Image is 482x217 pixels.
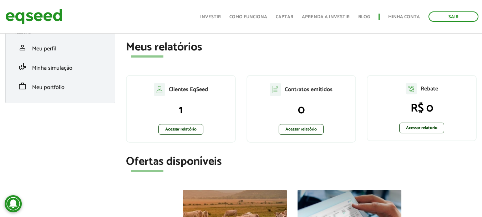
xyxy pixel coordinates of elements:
[270,83,281,96] img: agent-contratos.svg
[32,44,56,54] span: Meu perfil
[15,31,111,35] h2: Pessoal
[9,77,111,96] li: Meu portfólio
[9,57,111,77] li: Minha simulação
[154,83,165,96] img: agent-clientes.svg
[9,38,111,57] li: Meu perfil
[126,156,477,168] h2: Ofertas disponíveis
[229,15,267,19] a: Como funciona
[276,15,293,19] a: Captar
[32,83,65,92] span: Meu portfólio
[158,124,203,135] a: Acessar relatório
[5,7,62,26] img: EqSeed
[375,102,469,115] p: R$ 0
[15,82,106,90] a: workMeu portfólio
[406,83,417,94] img: agent-relatorio.svg
[302,15,350,19] a: Aprenda a investir
[15,43,106,52] a: personMeu perfil
[399,123,444,133] a: Acessar relatório
[388,15,420,19] a: Minha conta
[358,15,370,19] a: Blog
[279,124,324,135] a: Acessar relatório
[254,103,349,117] p: 0
[15,63,106,71] a: finance_modeMinha simulação
[32,63,72,73] span: Minha simulação
[134,103,228,117] p: 1
[126,41,477,54] h2: Meus relatórios
[285,86,333,93] p: Contratos emitidos
[200,15,221,19] a: Investir
[18,82,27,90] span: work
[169,86,208,93] p: Clientes EqSeed
[18,43,27,52] span: person
[18,63,27,71] span: finance_mode
[428,11,478,22] a: Sair
[421,85,438,92] p: Rebate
